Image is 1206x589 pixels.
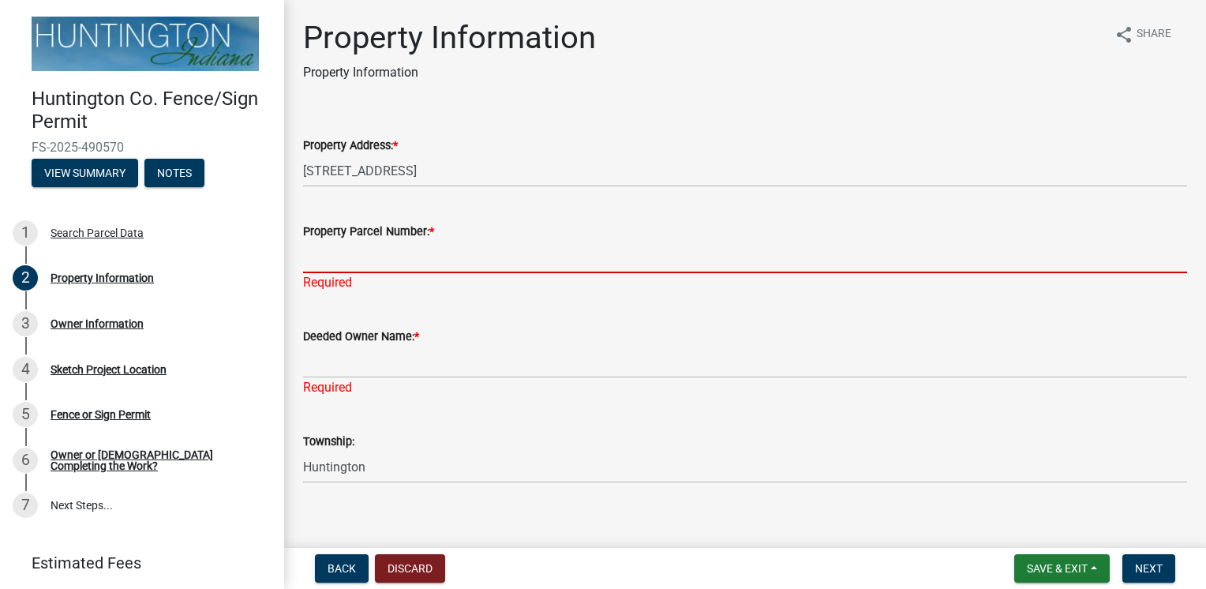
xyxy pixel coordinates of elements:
[1135,562,1163,575] span: Next
[13,448,38,473] div: 6
[328,562,356,575] span: Back
[303,141,398,152] label: Property Address:
[1027,562,1088,575] span: Save & Exit
[315,554,369,583] button: Back
[13,220,38,246] div: 1
[1137,25,1171,44] span: Share
[13,402,38,427] div: 5
[13,311,38,336] div: 3
[51,364,167,375] div: Sketch Project Location
[1014,554,1110,583] button: Save & Exit
[51,449,259,471] div: Owner or [DEMOGRAPHIC_DATA] Completing the Work?
[51,318,144,329] div: Owner Information
[144,159,204,187] button: Notes
[32,159,138,187] button: View Summary
[303,63,596,82] p: Property Information
[13,265,38,291] div: 2
[303,378,1187,397] div: Required
[375,554,445,583] button: Discard
[303,332,419,343] label: Deeded Owner Name:
[303,227,434,238] label: Property Parcel Number:
[303,437,354,448] label: Township:
[32,17,259,71] img: Huntington County, Indiana
[13,357,38,382] div: 4
[1102,19,1184,50] button: shareShare
[13,493,38,518] div: 7
[32,88,272,133] h4: Huntington Co. Fence/Sign Permit
[32,167,138,180] wm-modal-confirm: Summary
[303,19,596,57] h1: Property Information
[51,272,154,283] div: Property Information
[1122,554,1175,583] button: Next
[13,547,259,579] a: Estimated Fees
[1114,25,1133,44] i: share
[303,273,1187,292] div: Required
[144,167,204,180] wm-modal-confirm: Notes
[32,140,253,155] span: FS-2025-490570
[51,409,151,420] div: Fence or Sign Permit
[51,227,144,238] div: Search Parcel Data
